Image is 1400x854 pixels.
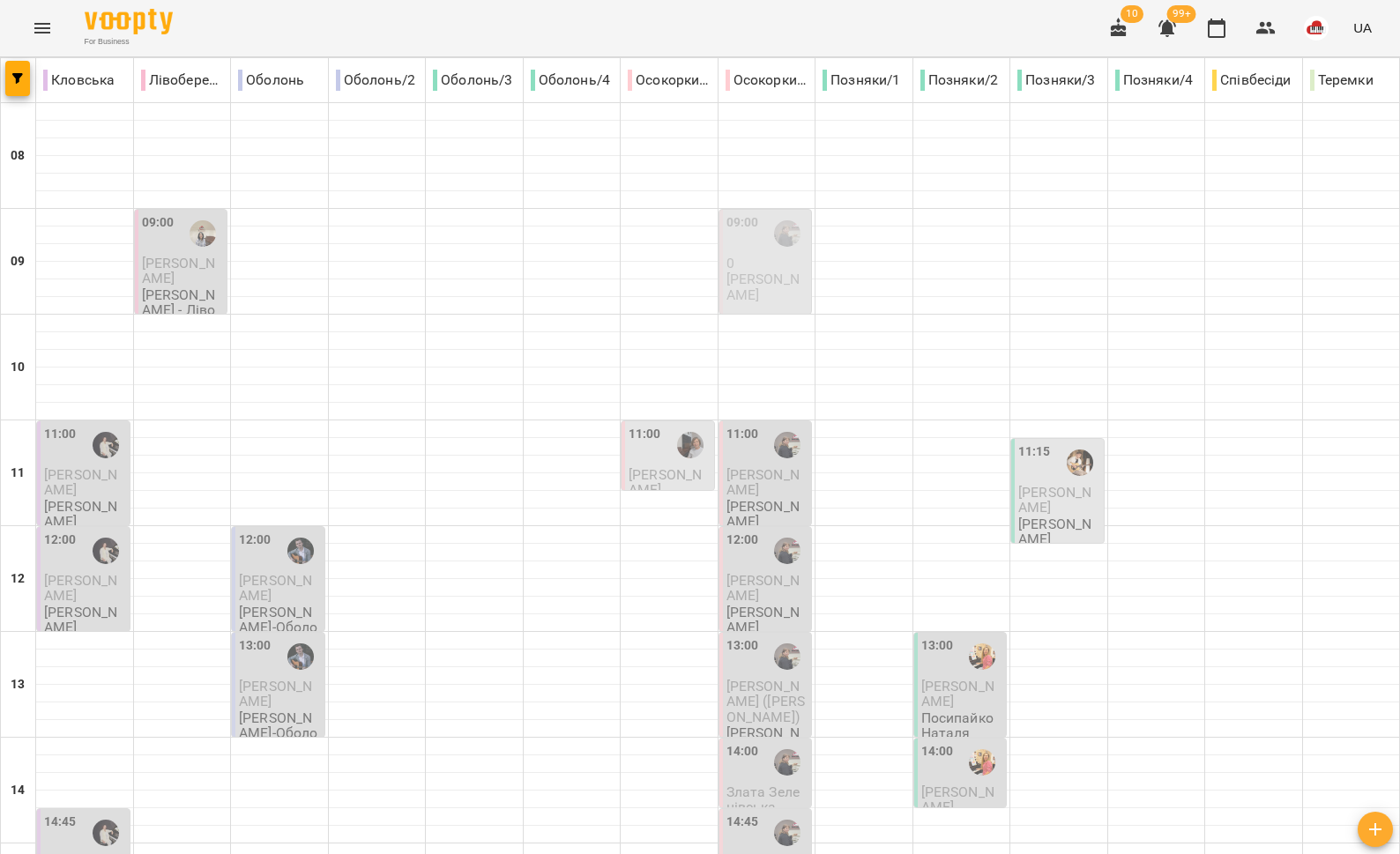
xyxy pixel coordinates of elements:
span: [PERSON_NAME] [921,678,994,709]
label: 12:00 [239,531,272,550]
h6: 09 [11,252,25,271]
span: [PERSON_NAME] [44,466,117,498]
p: Позняки/4 [1115,70,1193,91]
span: [PERSON_NAME] ([PERSON_NAME]) [726,678,806,725]
label: 13:00 [726,636,759,656]
img: Тетяна КУРУЧ [774,432,801,458]
p: [PERSON_NAME] [726,271,808,302]
img: Тетяна КУРУЧ [774,220,801,247]
h6: 13 [11,675,25,694]
img: Тетяна КУРУЧ [774,820,801,846]
label: 14:00 [726,742,759,761]
p: [PERSON_NAME] [1018,516,1100,547]
p: Співбесіди [1212,70,1292,91]
span: 99+ [1167,5,1196,23]
label: 09:00 [142,213,175,233]
p: Оболонь/2 [336,70,415,91]
img: Людмила ЦВЄТКОВА [677,432,704,458]
p: [PERSON_NAME] [44,605,126,635]
span: 10 [1121,5,1143,23]
p: 0 [726,256,808,271]
img: Ельміра АЛІЄВА [190,220,216,247]
label: 14:00 [921,742,954,761]
h6: 11 [11,464,25,483]
p: Кловська [43,70,115,91]
p: [PERSON_NAME]-Оболонь [239,605,321,650]
p: Оболонь [238,70,304,91]
img: 42377b0de29e0fb1f7aad4b12e1980f7.jpeg [1304,16,1329,41]
span: [PERSON_NAME] [726,572,800,604]
p: [PERSON_NAME]-Оболонь [239,710,321,756]
label: 13:00 [921,636,954,656]
span: UA [1353,19,1372,37]
img: Наталя ПОСИПАЙКО [969,749,995,776]
img: Олексій КОЧЕТОВ [287,643,314,670]
h6: 14 [11,781,25,800]
img: Олексій КОЧЕТОВ [287,538,314,564]
h6: 10 [11,358,25,377]
label: 12:00 [44,531,77,550]
button: Створити урок [1358,812,1393,847]
span: [PERSON_NAME] [629,466,702,498]
p: Оболонь/4 [531,70,610,91]
label: 09:00 [726,213,759,233]
label: 11:00 [629,425,661,444]
span: [PERSON_NAME] [239,678,312,709]
p: Оболонь/3 [433,70,512,91]
img: Voopty Logo [85,9,173,34]
label: 14:45 [44,813,77,832]
p: Теремки [1310,70,1374,91]
label: 11:00 [726,425,759,444]
img: Тетяна КУРУЧ [774,538,801,564]
h6: 08 [11,146,25,166]
label: 11:15 [1018,442,1051,462]
span: [PERSON_NAME] [921,783,994,815]
span: [PERSON_NAME] [726,466,800,498]
span: [PERSON_NAME] [239,572,312,604]
img: Анна ГОРБУЛІНА [93,432,119,458]
p: Позняки/3 [1017,70,1095,91]
img: Анна ГОРБУЛІНА [93,538,119,564]
img: Тетяна КУРУЧ [774,749,801,776]
p: [PERSON_NAME] [726,499,808,530]
p: [PERSON_NAME] [44,499,126,530]
p: [PERSON_NAME] - Лівобережна [142,287,224,333]
img: Сергій ВЛАСОВИЧ [1067,449,1093,476]
label: 14:45 [726,813,759,832]
p: Позняки/1 [823,70,900,91]
span: [PERSON_NAME] [142,255,215,286]
button: UA [1346,11,1379,44]
span: For Business [85,36,173,48]
label: 12:00 [726,531,759,550]
span: Злата Зеленівська [726,783,800,815]
p: Посипайко Наталя [921,710,1003,741]
span: [PERSON_NAME] [1018,484,1091,516]
p: Осокорки/1 [628,70,711,91]
h6: 12 [11,569,25,589]
label: 11:00 [44,425,77,444]
label: 13:00 [239,636,272,656]
div: Наталя ПОСИПАЙКО [969,643,995,670]
button: Menu [21,7,63,49]
p: Позняки/2 [920,70,998,91]
img: Тетяна КУРУЧ [774,643,801,670]
p: [PERSON_NAME] [726,605,808,635]
img: Анна ГОРБУЛІНА [93,820,119,846]
span: [PERSON_NAME] [44,572,117,604]
p: Осокорки/2 [726,70,808,91]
